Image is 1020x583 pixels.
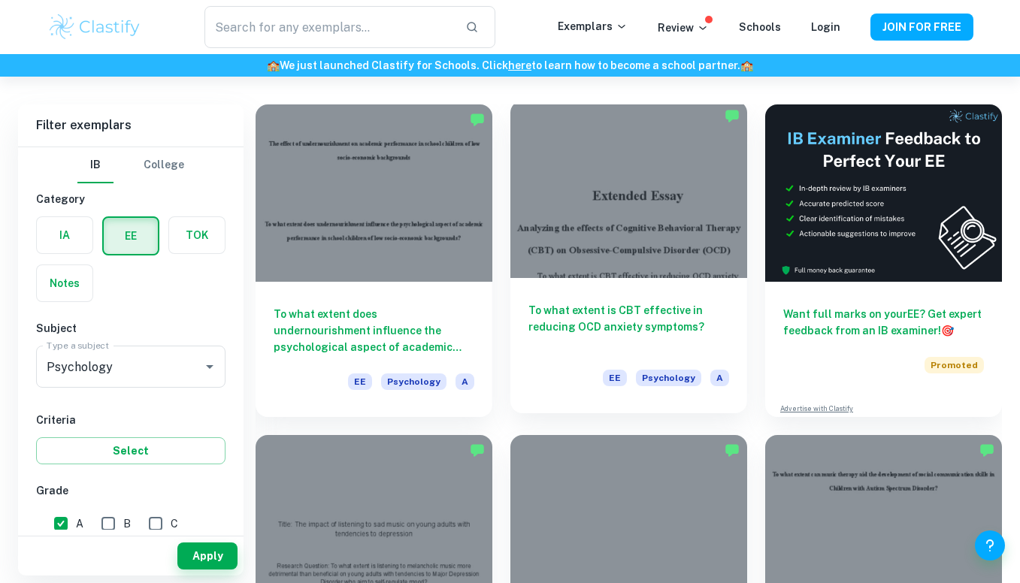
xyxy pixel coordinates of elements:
[36,320,225,337] h6: Subject
[199,356,220,377] button: Open
[267,59,280,71] span: 🏫
[456,373,474,390] span: A
[171,515,178,532] span: C
[37,217,92,253] button: IA
[510,104,747,417] a: To what extent is CBT effective in reducing OCD anxiety symptoms?EEPsychologyA
[603,370,627,386] span: EE
[739,21,781,33] a: Schools
[470,112,485,127] img: Marked
[870,14,973,41] button: JOIN FOR FREE
[811,21,840,33] a: Login
[36,412,225,428] h6: Criteria
[636,370,701,386] span: Psychology
[3,57,1017,74] h6: We just launched Clastify for Schools. Click to learn how to become a school partner.
[381,373,446,390] span: Psychology
[274,306,474,355] h6: To what extent does undernourishment influence the psychological aspect of academic performance i...
[144,147,184,183] button: College
[256,104,492,417] a: To what extent does undernourishment influence the psychological aspect of academic performance i...
[47,12,143,42] img: Clastify logo
[979,443,994,458] img: Marked
[710,370,729,386] span: A
[658,20,709,36] p: Review
[47,339,109,352] label: Type a subject
[508,59,531,71] a: here
[169,217,225,253] button: TOK
[77,147,114,183] button: IB
[18,104,244,147] h6: Filter exemplars
[725,443,740,458] img: Marked
[470,443,485,458] img: Marked
[36,482,225,499] h6: Grade
[941,325,954,337] span: 🎯
[925,357,984,373] span: Promoted
[37,265,92,301] button: Notes
[765,104,1002,417] a: Want full marks on yourEE? Get expert feedback from an IB examiner!PromotedAdvertise with Clastify
[783,306,984,339] h6: Want full marks on your EE ? Get expert feedback from an IB examiner!
[765,104,1002,282] img: Thumbnail
[123,515,131,532] span: B
[348,373,372,390] span: EE
[975,530,1005,560] button: Help and Feedback
[740,59,753,71] span: 🏫
[725,108,740,123] img: Marked
[558,18,628,35] p: Exemplars
[204,6,452,48] input: Search for any exemplars...
[780,403,853,414] a: Advertise with Clastify
[76,515,83,532] span: A
[36,437,225,464] button: Select
[104,218,158,254] button: EE
[177,542,238,569] button: Apply
[528,302,729,352] h6: To what extent is CBT effective in reducing OCD anxiety symptoms?
[36,191,225,207] h6: Category
[77,147,184,183] div: Filter type choice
